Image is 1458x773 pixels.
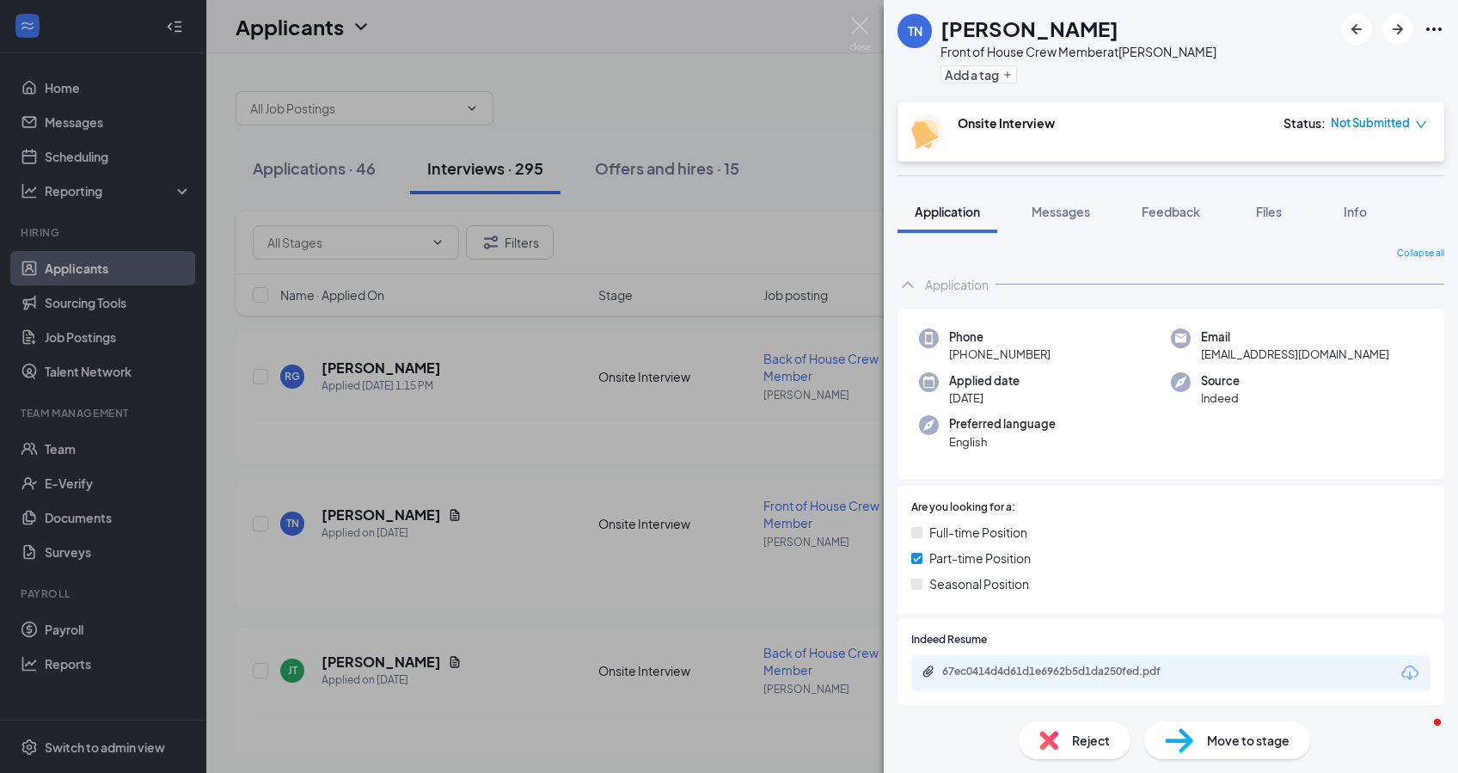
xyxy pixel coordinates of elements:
div: 67ec0414d4d61d1e6962b5d1da250fed.pdf [942,665,1183,678]
button: ArrowRight [1382,14,1413,45]
span: Info [1344,204,1367,219]
svg: Plus [1002,70,1013,80]
span: Indeed [1201,390,1240,407]
span: Collapse all [1397,247,1444,261]
b: Onsite Interview [958,115,1055,131]
a: Paperclip67ec0414d4d61d1e6962b5d1da250fed.pdf [922,665,1200,681]
span: Messages [1032,204,1090,219]
span: [PHONE_NUMBER] [949,346,1051,363]
span: Feedback [1142,204,1200,219]
svg: ArrowRight [1388,19,1408,40]
iframe: Intercom live chat [1400,715,1441,756]
svg: ArrowLeftNew [1346,19,1367,40]
div: Application [925,276,989,293]
svg: Ellipses [1424,19,1444,40]
span: Part-time Position [929,549,1031,567]
svg: Download [1400,663,1420,684]
button: ArrowLeftNew [1341,14,1372,45]
span: Email [1201,328,1389,346]
div: Status : [1283,114,1326,132]
span: Preferred language [949,415,1056,433]
span: Are you looking for a: [911,500,1015,516]
span: Reject [1072,731,1110,750]
span: down [1415,119,1427,131]
div: Front of House Crew Member at [PERSON_NAME] [940,43,1216,60]
span: Not Submitted [1331,114,1410,132]
span: English [949,433,1056,451]
div: TN [908,22,922,40]
span: Indeed Resume [911,632,987,648]
span: Source [1201,372,1240,390]
svg: ChevronUp [897,274,918,295]
button: PlusAdd a tag [940,65,1017,83]
span: Applied date [949,372,1020,390]
span: Full-time Position [929,523,1027,542]
span: Seasonal Position [929,574,1029,593]
span: [EMAIL_ADDRESS][DOMAIN_NAME] [1201,346,1389,363]
span: Application [915,204,980,219]
span: Phone [949,328,1051,346]
span: [DATE] [949,390,1020,407]
svg: Paperclip [922,665,935,678]
span: Files [1256,204,1282,219]
span: Move to stage [1207,731,1290,750]
h1: [PERSON_NAME] [940,14,1118,43]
